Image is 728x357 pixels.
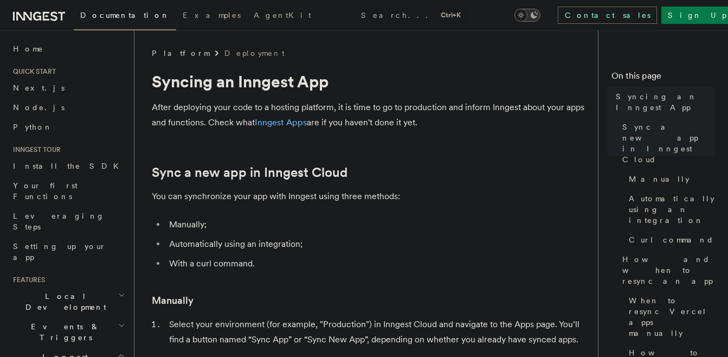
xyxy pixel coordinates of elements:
[254,11,311,20] span: AgentKit
[611,69,715,87] h4: On this page
[152,100,585,130] p: After deploying your code to a hosting platform, it is time to go to production and inform Innges...
[9,98,127,117] a: Node.js
[80,11,170,20] span: Documentation
[624,230,715,250] a: Curl command
[9,237,127,267] a: Setting up your app
[622,122,715,165] span: Sync a new app in Inngest Cloud
[166,256,585,271] li: With a curl command.
[152,48,209,59] span: Platform
[224,48,285,59] a: Deployment
[618,250,715,291] a: How and when to resync an app
[247,3,318,29] a: AgentKit
[9,206,127,237] a: Leveraging Steps
[9,39,127,59] a: Home
[152,293,194,308] a: Manually
[166,317,585,347] li: Select your environment (for example, "Production") in Inngest Cloud and navigate to the Apps pag...
[514,9,540,22] button: Toggle dark mode
[629,174,690,184] span: Manually
[9,291,118,313] span: Local Development
[9,78,127,98] a: Next.js
[255,117,307,127] a: Inngest Apps
[558,7,657,24] a: Contact sales
[624,291,715,343] a: When to resync Vercel apps manually
[166,217,585,232] li: Manually;
[622,254,715,286] span: How and when to resync an app
[9,317,127,347] button: Events & Triggers
[629,295,715,339] span: When to resync Vercel apps manually
[13,242,106,262] span: Setting up your app
[13,43,43,54] span: Home
[13,162,125,170] span: Install the SDK
[9,321,118,343] span: Events & Triggers
[618,117,715,169] a: Sync a new app in Inngest Cloud
[624,169,715,189] a: Manually
[13,103,65,112] span: Node.js
[616,91,715,113] span: Syncing an Inngest App
[74,3,176,30] a: Documentation
[624,189,715,230] a: Automatically using an integration
[13,123,53,131] span: Python
[183,11,241,20] span: Examples
[629,234,714,245] span: Curl command
[439,10,463,21] kbd: Ctrl+K
[152,165,347,180] a: Sync a new app in Inngest Cloud
[9,117,127,137] a: Python
[611,87,715,117] a: Syncing an Inngest App
[352,7,469,24] button: Search...Ctrl+K
[9,67,56,76] span: Quick start
[9,286,127,317] button: Local Development
[13,212,105,231] span: Leveraging Steps
[166,237,585,252] li: Automatically using an integration;
[9,156,127,176] a: Install the SDK
[9,276,45,284] span: Features
[9,145,61,154] span: Inngest tour
[629,193,715,226] span: Automatically using an integration
[176,3,247,29] a: Examples
[9,176,127,206] a: Your first Functions
[13,84,65,92] span: Next.js
[13,181,78,201] span: Your first Functions
[152,189,585,204] p: You can synchronize your app with Inngest using three methods:
[152,72,585,91] h1: Syncing an Inngest App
